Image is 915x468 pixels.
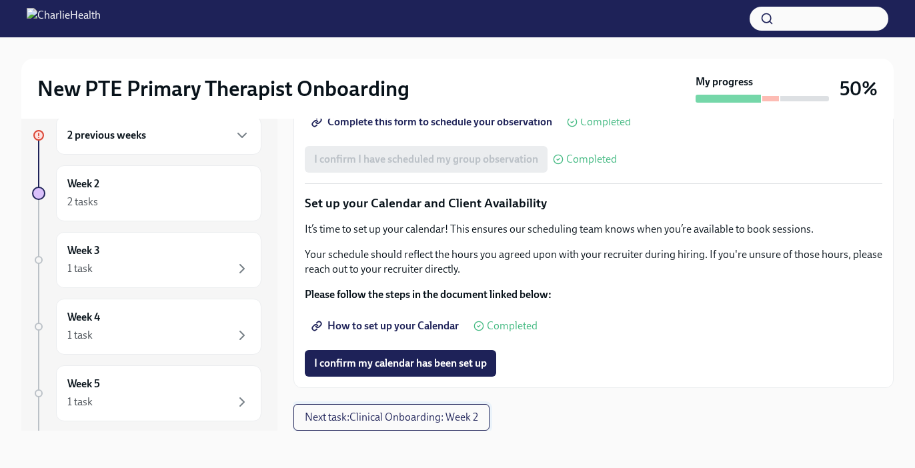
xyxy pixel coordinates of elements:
h6: Week 5 [67,377,100,391]
div: 1 task [67,328,93,343]
span: Next task : Clinical Onboarding: Week 2 [305,411,478,424]
img: CharlieHealth [27,8,101,29]
a: Week 51 task [32,365,261,421]
div: 2 tasks [67,195,98,209]
a: How to set up your Calendar [305,313,468,339]
span: Completed [580,117,631,127]
a: Week 22 tasks [32,165,261,221]
span: I confirm my calendar has been set up [314,357,487,370]
strong: My progress [696,75,753,89]
div: 1 task [67,395,93,409]
span: Complete this form to schedule your observation [314,115,552,129]
span: Completed [487,321,538,331]
h6: Week 3 [67,243,100,258]
h3: 50% [840,77,878,101]
span: Completed [566,154,617,165]
p: Your schedule should reflect the hours you agreed upon with your recruiter during hiring. If you'... [305,247,882,277]
h6: Week 2 [67,177,99,191]
p: It’s time to set up your calendar! This ensures our scheduling team knows when you’re available t... [305,222,882,237]
h6: Week 4 [67,310,100,325]
div: 2 previous weeks [56,116,261,155]
a: Week 41 task [32,299,261,355]
button: Next task:Clinical Onboarding: Week 2 [293,404,490,431]
a: Complete this form to schedule your observation [305,109,562,135]
div: 1 task [67,261,93,276]
h2: New PTE Primary Therapist Onboarding [37,75,409,102]
strong: Please follow the steps in the document linked below: [305,288,552,301]
h6: 2 previous weeks [67,128,146,143]
a: Week 31 task [32,232,261,288]
button: I confirm my calendar has been set up [305,350,496,377]
p: Set up your Calendar and Client Availability [305,195,882,212]
span: How to set up your Calendar [314,319,459,333]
